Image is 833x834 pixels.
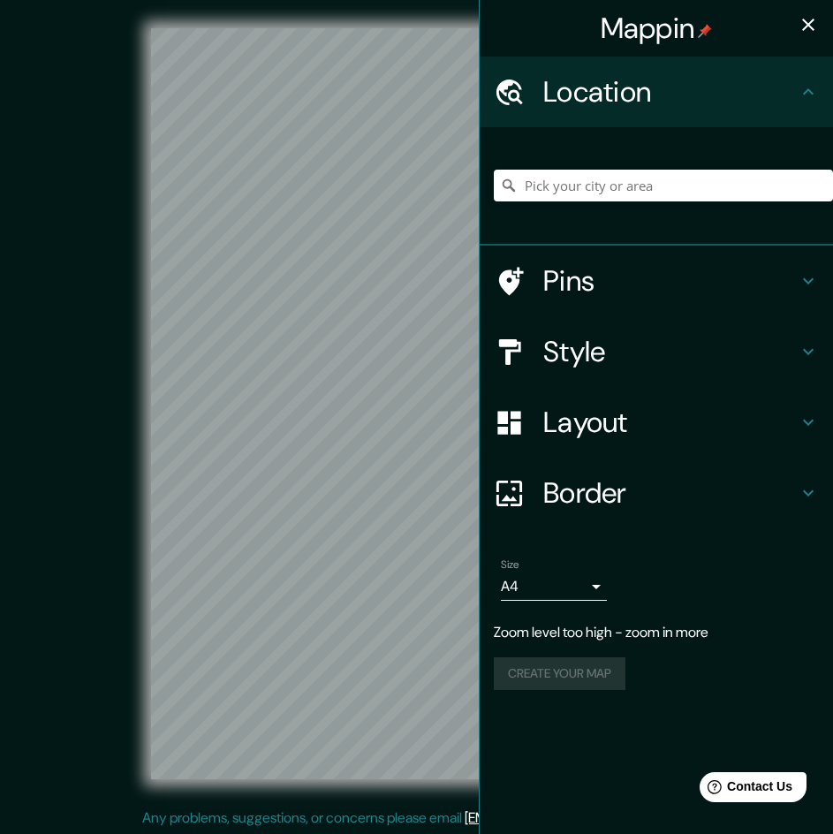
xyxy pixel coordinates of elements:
[543,74,798,110] h4: Location
[480,316,833,387] div: Style
[142,807,685,829] p: Any problems, suggestions, or concerns please email .
[480,387,833,458] div: Layout
[543,405,798,440] h4: Layout
[501,572,607,601] div: A4
[480,246,833,316] div: Pins
[494,622,819,643] p: Zoom level too high - zoom in more
[543,475,798,511] h4: Border
[698,24,712,38] img: pin-icon.png
[494,170,833,201] input: Pick your city or area
[543,334,798,369] h4: Style
[480,57,833,127] div: Location
[676,765,814,815] iframe: Help widget launcher
[465,808,683,827] a: [EMAIL_ADDRESS][DOMAIN_NAME]
[151,28,682,779] canvas: Map
[543,263,798,299] h4: Pins
[480,458,833,528] div: Border
[501,557,519,572] label: Size
[601,11,713,46] h4: Mappin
